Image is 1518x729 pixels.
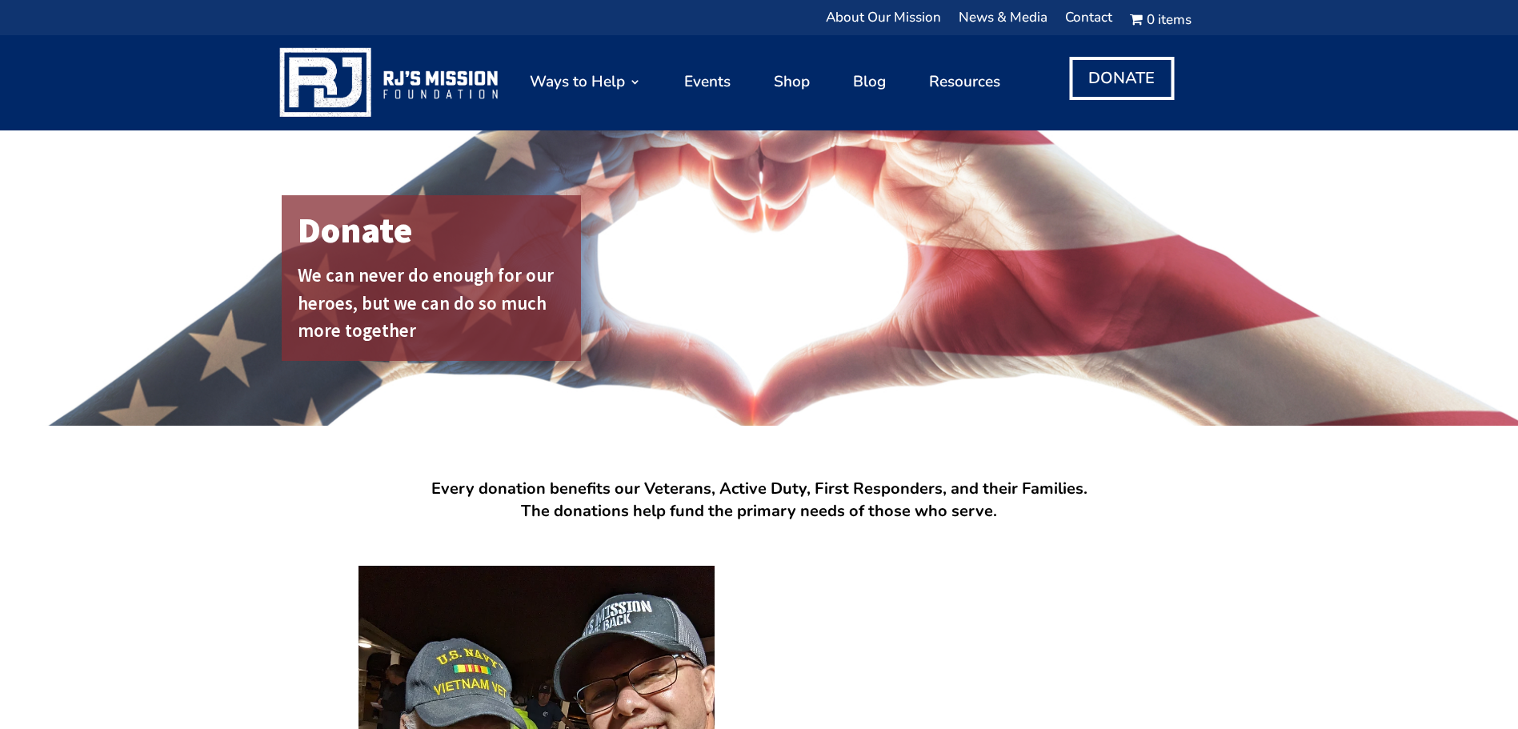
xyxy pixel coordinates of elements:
[1069,57,1174,100] a: DONATE
[959,12,1047,32] a: News & Media
[530,42,641,122] a: Ways to Help
[1065,12,1112,32] a: Contact
[1147,14,1192,26] span: 0 items
[1130,12,1191,32] a: Cart0 items
[298,262,573,353] h2: We can never do enough for our heroes, but we can do so much more together
[431,478,1087,499] strong: Every donation benefits our Veterans, Active Duty, First Responders, and their Families.
[1130,10,1146,29] i: Cart
[774,42,810,122] a: Shop
[853,42,886,122] a: Blog
[521,500,997,522] strong: The donations help fund the primary needs of those who serve.
[684,42,731,122] a: Events
[298,203,573,266] h1: Donate
[929,42,1000,122] a: Resources
[826,12,941,32] a: About Our Mission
